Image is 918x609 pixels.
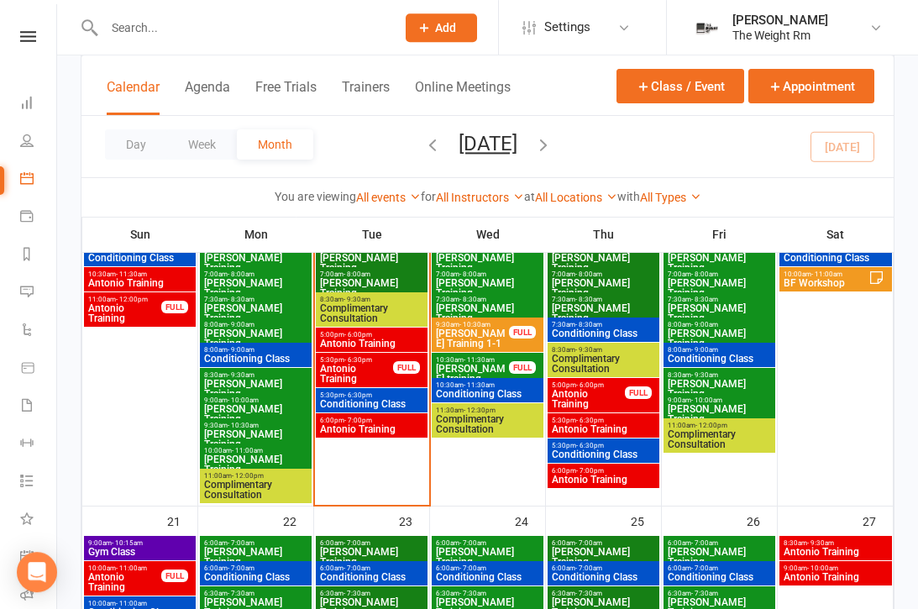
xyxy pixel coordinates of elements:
span: Conditioning Class [667,572,772,582]
div: FULL [161,570,188,582]
span: - 9:00am [228,346,254,354]
span: [PERSON_NAME] Training [319,253,424,273]
a: All Instructors [436,191,524,204]
span: 5:30pm [551,417,656,424]
span: Antonio Training [319,364,394,384]
span: 9:00am [203,396,308,404]
span: 10:30am [435,381,540,389]
span: 11:30am [435,407,540,414]
span: [PERSON_NAME] Training [203,454,308,475]
span: [PERSON_NAME] Training [435,303,540,323]
span: - 12:30pm [464,407,496,414]
span: Antonio Training [87,572,162,592]
span: [PERSON_NAME] Training [667,303,772,323]
th: Sat [778,217,894,252]
span: 6:30am [319,590,424,597]
span: [PERSON_NAME] Training [203,429,308,449]
span: Complimentary Consultation [203,480,308,500]
input: Search... [99,16,384,39]
span: 11:00am [667,422,772,429]
span: - 8:00am [691,270,718,278]
span: - 8:30am [575,321,602,328]
span: 10:00am [203,447,308,454]
span: [PERSON_NAME] Training [667,328,772,349]
span: 5:00pm [319,331,424,339]
span: [PERSON_NAME] Training [667,278,772,298]
span: 8:00am [667,321,772,328]
th: Tue [314,217,430,252]
span: 10:00am [87,600,192,607]
span: - 8:00am [344,270,370,278]
span: - 6:30pm [344,356,372,364]
span: 6:00pm [319,417,424,424]
span: [PERSON_NAME] Training [435,547,540,567]
a: All Locations [535,191,617,204]
span: 6:00am [667,539,772,547]
span: [PERSON_NAME] Training [435,253,540,273]
div: FULL [509,361,536,374]
span: - 8:00am [575,270,602,278]
span: 8:30am [319,296,424,303]
span: Gym Class [87,547,192,557]
span: - 8:00am [228,270,254,278]
span: - 10:00am [228,396,259,404]
span: - 11:00am [116,600,147,607]
div: 21 [167,507,197,534]
span: [PERSON_NAME] Training [203,328,308,349]
a: Dashboard [20,86,58,123]
span: - 10:00am [807,564,838,572]
span: 7:30am [551,321,656,328]
span: - 7:00am [691,564,718,572]
span: 10:00am [783,270,868,278]
span: - 6:30pm [576,442,604,449]
span: BF Workshop [783,278,868,288]
span: 6:00am [667,564,772,572]
span: 7:30am [203,296,308,303]
span: Complimentary Consultation [319,303,424,323]
strong: at [524,190,535,203]
span: - 9:00am [228,321,254,328]
span: - 6:30pm [344,391,372,399]
span: - 10:15am [112,539,143,547]
span: 6:00am [203,539,308,547]
div: 22 [283,507,313,534]
span: [PERSON_NAME] Training [667,253,772,273]
span: [PERSON_NAME] Training [667,404,772,424]
span: Conditioning Class [319,572,424,582]
span: 6:30am [435,590,540,597]
span: 7:00am [319,270,424,278]
div: FULL [161,301,188,313]
div: 26 [747,507,777,534]
button: [DATE] [459,132,517,155]
span: - 10:30am [459,321,490,328]
span: Complimentary Consultation [551,354,656,374]
button: Class / Event [616,69,744,103]
span: 5:30pm [319,391,424,399]
span: 8:30am [551,346,656,354]
span: 10:00am [87,564,162,572]
th: Fri [662,217,778,252]
button: Calendar [107,79,160,115]
th: Mon [198,217,314,252]
span: - 7:00am [228,539,254,547]
div: FULL [625,386,652,399]
span: 7:30am [551,296,656,303]
span: 9:00am [783,564,889,572]
span: 7:30am [435,296,540,303]
a: Payments [20,199,58,237]
span: 5:00pm [551,381,626,389]
span: - 8:00am [459,270,486,278]
span: [PERSON_NAME] training [435,364,510,384]
a: Product Sales [20,350,58,388]
span: - 8:30am [691,296,718,303]
span: 10:30am [87,270,192,278]
span: Conditioning Class [435,389,540,399]
span: - 7:30am [691,590,718,597]
span: 8:30am [203,371,308,379]
span: 8:30am [667,371,772,379]
strong: You are viewing [275,190,356,203]
span: Conditioning Class [551,328,656,339]
span: - 11:30am [464,381,495,389]
span: - 7:30am [228,590,254,597]
span: - 7:00am [228,564,254,572]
